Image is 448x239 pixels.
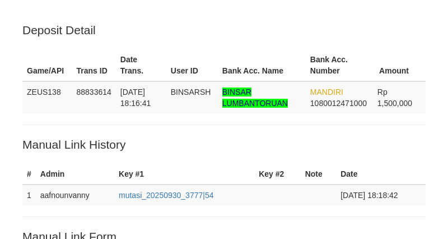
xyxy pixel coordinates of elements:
[22,185,36,205] td: 1
[36,164,114,185] th: Admin
[72,81,116,113] td: 88833614
[254,164,300,185] th: Key #2
[306,49,373,81] th: Bank Acc. Number
[310,99,367,108] span: Copy 1080012471000 to clipboard
[22,136,426,153] p: Manual Link History
[377,88,412,108] span: Rp 1,500,000
[22,22,426,38] p: Deposit Detail
[120,88,151,108] span: [DATE] 18:16:41
[114,164,254,185] th: Key #1
[222,88,288,108] span: Nama rekening >18 huruf, harap diedit
[301,164,337,185] th: Note
[72,49,116,81] th: Trans ID
[336,185,426,205] td: [DATE] 18:18:42
[22,164,36,185] th: #
[218,49,306,81] th: Bank Acc. Name
[373,49,426,81] th: Amount
[310,88,343,96] span: MANDIRI
[119,191,213,200] a: mutasi_20250930_3777|54
[116,49,166,81] th: Date Trans.
[336,164,426,185] th: Date
[166,49,218,81] th: User ID
[22,81,72,113] td: ZEUS138
[22,49,72,81] th: Game/API
[171,88,211,96] span: BINSARSH
[36,185,114,205] td: aafnounvanny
